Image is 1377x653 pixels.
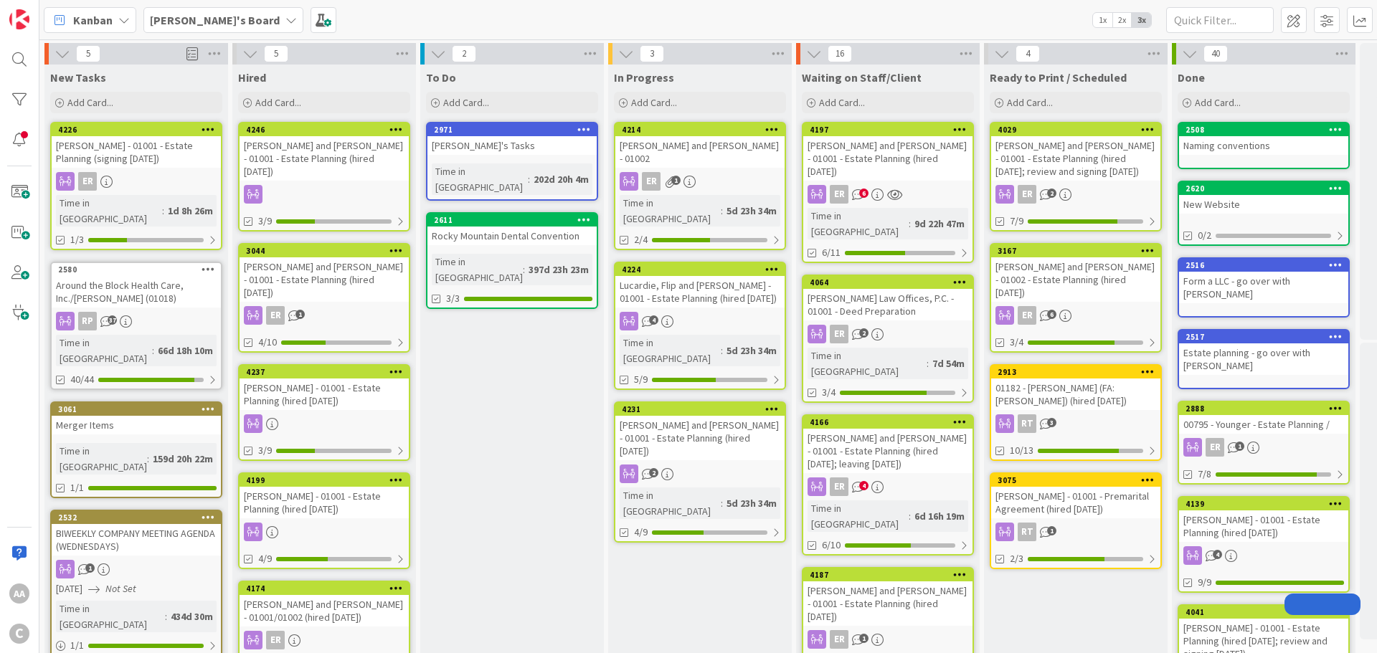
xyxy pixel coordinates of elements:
div: ER [830,325,848,343]
div: 00795 - Younger - Estate Planning / [1179,415,1348,434]
div: 5d 23h 34m [723,495,780,511]
span: 2 [649,468,658,477]
div: [PERSON_NAME] and [PERSON_NAME] - 01001/01002 (hired [DATE]) [240,595,409,626]
span: 1/3 [70,232,84,247]
span: 3 [640,45,664,62]
div: ER [830,477,848,496]
span: 3/4 [1010,335,1023,350]
div: 2516 [1179,259,1348,272]
span: 2 [452,45,476,62]
span: 3/9 [258,443,272,458]
span: 5 [264,45,288,62]
div: [PERSON_NAME] and [PERSON_NAME] - 01001 - Estate Planning (hired [DATE]; leaving [DATE]) [803,429,973,473]
span: 2x [1112,13,1132,27]
div: 2620 [1179,182,1348,195]
div: 2888 [1179,402,1348,415]
div: 4064[PERSON_NAME] Law Offices, P.C. - 01001 - Deed Preparation [803,276,973,320]
div: ER [240,631,409,649]
span: 7/9 [1010,214,1023,229]
div: 66d 18h 10m [154,343,217,358]
div: C [9,624,29,644]
div: ER [240,306,409,325]
div: 4197 [810,125,973,135]
span: : [162,203,164,219]
div: 4214[PERSON_NAME] and [PERSON_NAME] - 01002 [615,123,785,168]
div: 4029 [991,123,1160,136]
div: ER [266,631,285,649]
div: 2620New Website [1179,182,1348,214]
span: To Do [426,70,456,85]
span: 3x [1132,13,1151,27]
div: ER [830,630,848,649]
div: Lucardie, Flip and [PERSON_NAME] - 01001 - Estate Planning (hired [DATE]) [615,276,785,308]
div: ER [78,172,97,191]
div: 2971 [427,123,597,136]
div: 4231[PERSON_NAME] and [PERSON_NAME] - 01001 - Estate Planning (hired [DATE]) [615,403,785,460]
div: RT [1018,523,1036,541]
div: ER [803,185,973,204]
span: 7/8 [1198,467,1211,482]
div: 4041 [1186,607,1348,617]
b: [PERSON_NAME]'s Board [150,13,280,27]
span: 0/2 [1198,228,1211,243]
span: 40/44 [70,372,94,387]
div: Form a LLC - go over with [PERSON_NAME] [1179,272,1348,303]
div: [PERSON_NAME] and [PERSON_NAME] - 01001 - Estate Planning (hired [DATE]) [803,581,973,626]
span: Hired [238,70,266,85]
span: : [721,495,723,511]
div: 2532BIWEEKLY COMPANY MEETING AGENDA (WEDNESDAYS) [52,511,221,556]
div: ER [991,185,1160,204]
div: 4174 [246,583,409,594]
div: RP [52,312,221,330]
div: ER [1179,438,1348,457]
span: 4 [859,481,869,490]
div: 1d 8h 26m [164,203,217,219]
div: 4231 [615,403,785,416]
div: Time in [GEOGRAPHIC_DATA] [808,348,927,379]
div: 5d 23h 34m [723,343,780,358]
div: 4139[PERSON_NAME] - 01001 - Estate Planning (hired [DATE]) [1179,497,1348,542]
div: RT [991,414,1160,433]
span: 6/11 [822,245,841,260]
div: 434d 30m [167,609,217,624]
div: ER [830,185,848,204]
div: 4166 [810,417,973,427]
div: 3044[PERSON_NAME] and [PERSON_NAME] - 01001 - Estate Planning (hired [DATE]) [240,244,409,302]
div: 4041 [1179,606,1348,619]
span: : [721,343,723,358]
span: 5 [76,45,100,62]
div: [PERSON_NAME] - 01001 - Estate Planning (hired [DATE]) [240,487,409,518]
div: 159d 20h 22m [149,451,217,467]
span: 6 [1047,310,1056,319]
div: 4237 [240,366,409,378]
div: Rocky Mountain Dental Convention [427,227,597,245]
div: Time in [GEOGRAPHIC_DATA] [808,500,909,532]
div: 3061 [58,404,221,414]
div: ER [615,172,785,191]
div: [PERSON_NAME] and [PERSON_NAME] - 01001 - Estate Planning (hired [DATE]; review and signing [DATE]) [991,136,1160,181]
div: 2971 [434,125,597,135]
div: [PERSON_NAME] - 01001 - Estate Planning (signing [DATE]) [52,136,221,168]
div: 01182 - [PERSON_NAME] (FA: [PERSON_NAME]) (hired [DATE]) [991,378,1160,410]
div: 4224 [622,264,785,275]
div: 4246[PERSON_NAME] and [PERSON_NAME] - 01001 - Estate Planning (hired [DATE]) [240,123,409,181]
div: 6d 16h 19m [911,508,968,524]
span: 10/13 [1010,443,1033,458]
span: 2/3 [1010,551,1023,566]
div: [PERSON_NAME] and [PERSON_NAME] - 01001 - Estate Planning (hired [DATE]) [803,136,973,181]
input: Quick Filter... [1166,7,1274,33]
div: [PERSON_NAME] and [PERSON_NAME] - 01002 [615,136,785,168]
div: 2611 [434,215,597,225]
span: 1 [671,176,681,185]
span: 4 [1213,550,1222,559]
span: : [165,609,167,624]
div: 4029[PERSON_NAME] and [PERSON_NAME] - 01001 - Estate Planning (hired [DATE]; review and signing [... [991,123,1160,181]
span: 1 [1047,526,1056,535]
div: 291301182 - [PERSON_NAME] (FA: [PERSON_NAME]) (hired [DATE]) [991,366,1160,410]
div: [PERSON_NAME] and [PERSON_NAME] - 01002 - Estate Planning (hired [DATE]) [991,257,1160,302]
span: 4/10 [258,335,277,350]
div: 202d 20h 4m [530,171,592,187]
div: RT [991,523,1160,541]
div: 4246 [240,123,409,136]
div: 2580Around the Block Health Care, Inc./[PERSON_NAME] (01018) [52,263,221,308]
